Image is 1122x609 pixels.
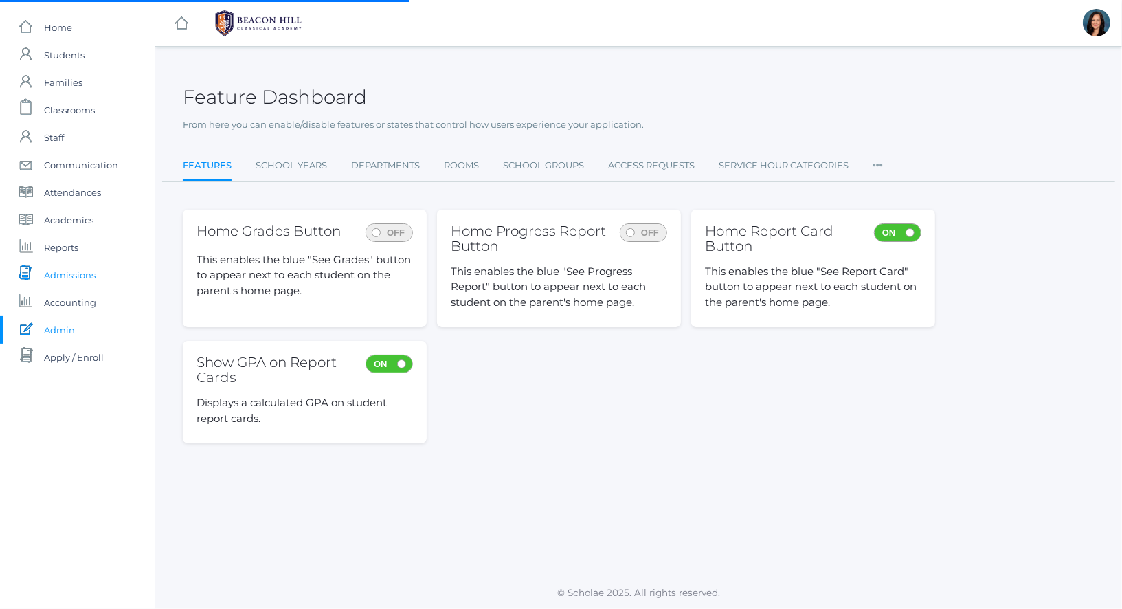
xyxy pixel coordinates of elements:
p: This enables the blue "See Progress Report" button to appear next to each student on the parent's... [451,264,667,311]
span: Staff [44,124,64,151]
span: Reports [44,234,78,261]
span: Admissions [44,261,96,289]
a: Features [183,152,232,181]
p: From here you can enable/disable features or states that control how users experience your applic... [183,118,1095,132]
span: Home [44,14,72,41]
a: Service Hour Categories [719,152,849,179]
p: © Scholae 2025. All rights reserved. [155,586,1122,599]
h2: Home Progress Report Button [451,223,620,254]
a: Access Requests [608,152,695,179]
span: Academics [44,206,93,234]
span: Communication [44,151,118,179]
span: Attendances [44,179,101,206]
div: Curcinda Young [1083,9,1110,36]
span: Classrooms [44,96,95,124]
a: School Groups [503,152,584,179]
h2: Show GPA on Report Cards [197,355,366,385]
p: This enables the blue "See Report Card" button to appear next to each student on the parent's hom... [705,264,921,311]
span: Admin [44,316,75,344]
h2: Feature Dashboard [183,87,367,108]
h2: Home Report Card Button [705,223,874,254]
img: BHCALogos-05-308ed15e86a5a0abce9b8dd61676a3503ac9727e845dece92d48e8588c001991.png [207,6,310,41]
p: This enables the blue "See Grades" button to appear next to each student on the parent's home page. [197,252,413,299]
h2: Home Grades Button [197,223,341,242]
p: Displays a calculated GPA on student report cards. [197,395,413,426]
a: Rooms [444,152,479,179]
span: Apply / Enroll [44,344,104,371]
a: Departments [351,152,420,179]
span: Accounting [44,289,96,316]
a: School Years [256,152,327,179]
span: Families [44,69,82,96]
span: Students [44,41,85,69]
